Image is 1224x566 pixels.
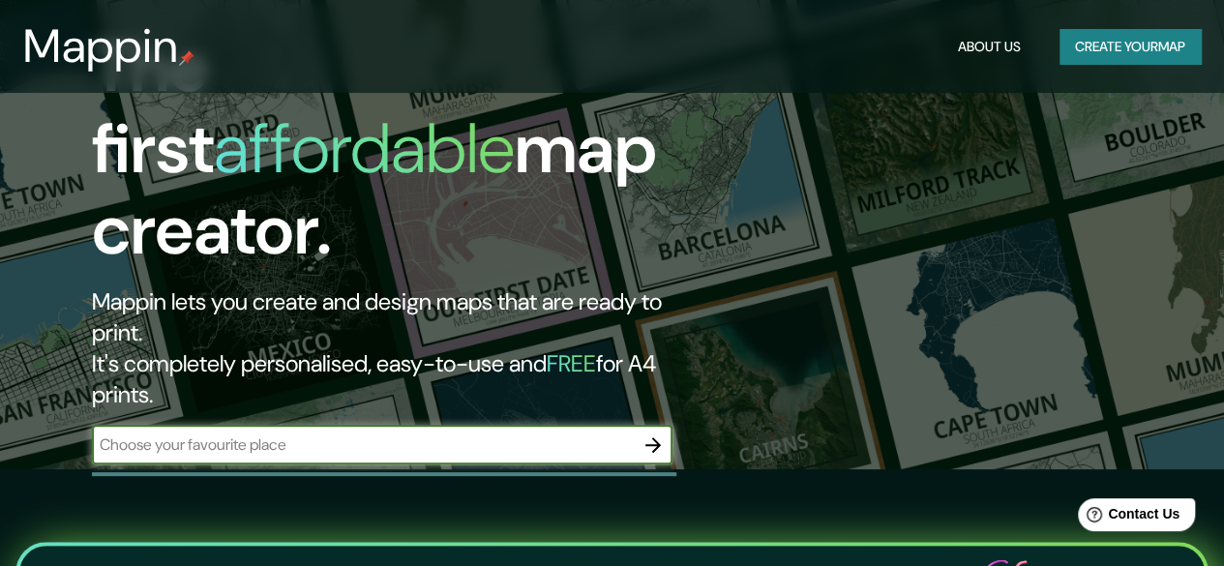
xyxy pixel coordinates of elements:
input: Choose your favourite place [92,433,634,456]
img: mappin-pin [179,50,194,66]
h3: Mappin [23,19,179,74]
h1: The first map creator. [92,27,704,286]
h2: Mappin lets you create and design maps that are ready to print. It's completely personalised, eas... [92,286,704,410]
button: About Us [950,29,1029,65]
button: Create yourmap [1060,29,1201,65]
iframe: Help widget launcher [1052,491,1203,545]
h5: FREE [547,348,596,378]
h1: affordable [214,104,515,194]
